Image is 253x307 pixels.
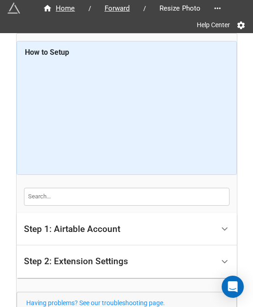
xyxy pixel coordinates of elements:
[43,3,75,14] div: Home
[33,3,85,14] a: Home
[24,188,229,205] input: Search...
[26,299,165,307] a: Having problems? See our troubleshooting page.
[7,2,20,15] img: miniextensions-icon.73ae0678.png
[143,4,146,13] li: /
[33,3,210,14] nav: breadcrumb
[154,3,206,14] span: Resize Photo
[99,3,135,14] span: Forward
[222,276,244,298] div: Open Intercom Messenger
[24,225,120,234] div: Step 1: Airtable Account
[88,4,91,13] li: /
[95,3,140,14] a: Forward
[24,257,128,266] div: Step 2: Extension Settings
[17,245,237,278] div: Step 2: Extension Settings
[17,213,237,246] div: Step 1: Airtable Account
[190,17,236,33] a: Help Center
[25,48,69,57] b: How to Setup
[25,61,228,167] iframe: How to Resize Images on Airtable in Bulk!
